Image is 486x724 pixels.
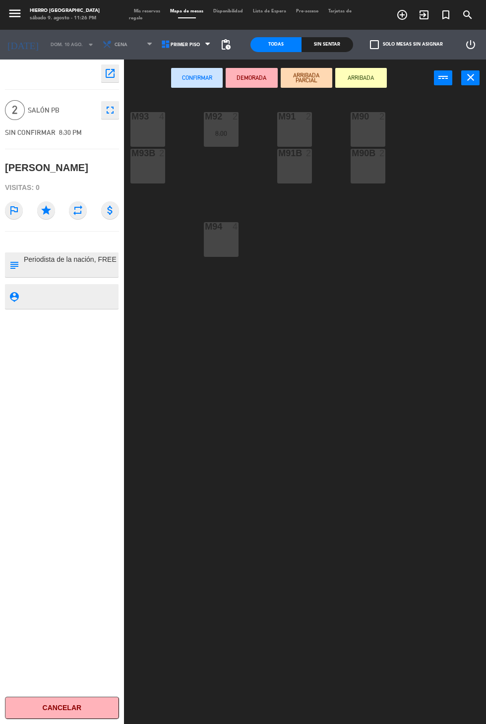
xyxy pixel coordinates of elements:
i: add_circle_outline [396,9,408,21]
i: power_settings_new [465,39,477,51]
div: 2 [379,149,385,158]
div: 4 [159,112,165,121]
i: open_in_new [104,67,116,79]
div: [PERSON_NAME] [5,160,88,176]
div: 2 [306,112,312,121]
span: check_box_outline_blank [370,40,379,49]
i: turned_in_not [440,9,452,21]
button: open_in_new [101,64,119,82]
div: M93 [131,112,132,121]
span: 2 [5,100,25,120]
div: Visitas: 0 [5,179,119,196]
span: SIN CONFIRMAR [5,128,56,136]
span: Mapa de mesas [165,9,208,13]
i: search [462,9,474,21]
button: ARRIBADA PARCIAL [281,68,332,88]
div: M91 [278,112,279,121]
i: menu [7,6,22,21]
i: outlined_flag [5,201,23,219]
span: Pre-acceso [291,9,323,13]
div: sábado 9. agosto - 11:26 PM [30,15,100,22]
button: Cancelar [5,697,119,719]
div: 8:00 [204,130,239,137]
span: Lista de Espera [248,9,291,13]
div: 2 [379,112,385,121]
button: power_input [434,70,452,85]
span: Disponibilidad [208,9,248,13]
button: fullscreen [101,101,119,119]
button: ARRIBADA [335,68,387,88]
i: power_input [437,71,449,83]
div: Hierro [GEOGRAPHIC_DATA] [30,7,100,15]
button: Confirmar [171,68,223,88]
button: close [461,70,480,85]
i: exit_to_app [418,9,430,21]
div: M93B [131,149,132,158]
i: repeat [69,201,87,219]
span: Cena [115,42,127,48]
div: 2 [306,149,312,158]
i: star [37,201,55,219]
button: DEMORADA [226,68,277,88]
label: Solo mesas sin asignar [370,40,443,49]
div: 2 [233,112,239,121]
i: close [465,71,477,83]
div: M91B [278,149,279,158]
div: M90B [352,149,352,158]
div: 2 [159,149,165,158]
i: attach_money [101,201,119,219]
div: M90 [352,112,352,121]
span: Primer Piso [171,42,200,48]
span: Salón PB [28,105,96,116]
i: person_pin [8,291,19,302]
span: 8:30 PM [59,128,82,136]
i: fullscreen [104,104,116,116]
div: 4 [233,222,239,231]
div: Sin sentar [302,37,353,52]
button: menu [7,6,22,23]
i: arrow_drop_down [85,39,97,51]
i: subject [8,259,19,270]
span: pending_actions [220,39,232,51]
div: Todas [250,37,302,52]
span: Mis reservas [129,9,165,13]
